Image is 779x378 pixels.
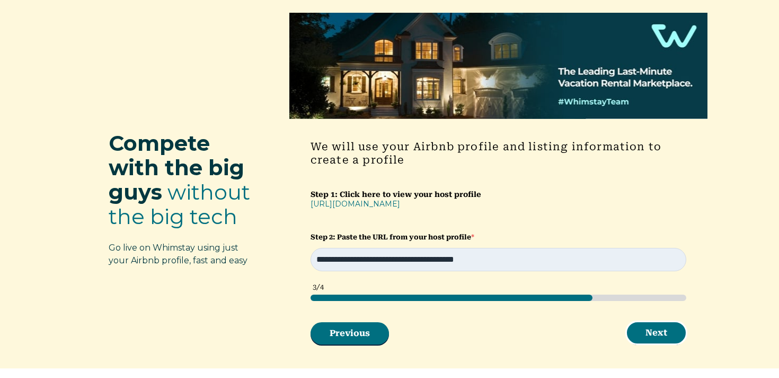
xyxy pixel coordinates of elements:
[311,190,481,199] strong: Step 1: Click here to view your host profile
[109,130,244,205] span: Compete with the big guys
[109,179,250,229] span: without the big tech
[313,282,686,293] div: 3/4
[311,322,389,345] button: Previous
[289,13,707,366] form: HubSpot Form
[626,322,686,344] button: Next
[311,140,686,167] h4: We will use your Airbnb profile and listing information to create a profile
[109,243,247,265] span: Go live on Whimstay using just your Airbnb profile, fast and easy
[311,233,471,241] strong: Step 2: Paste the URL from your host profile
[311,295,686,301] div: page 3 of 4
[311,199,400,209] a: [URL][DOMAIN_NAME]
